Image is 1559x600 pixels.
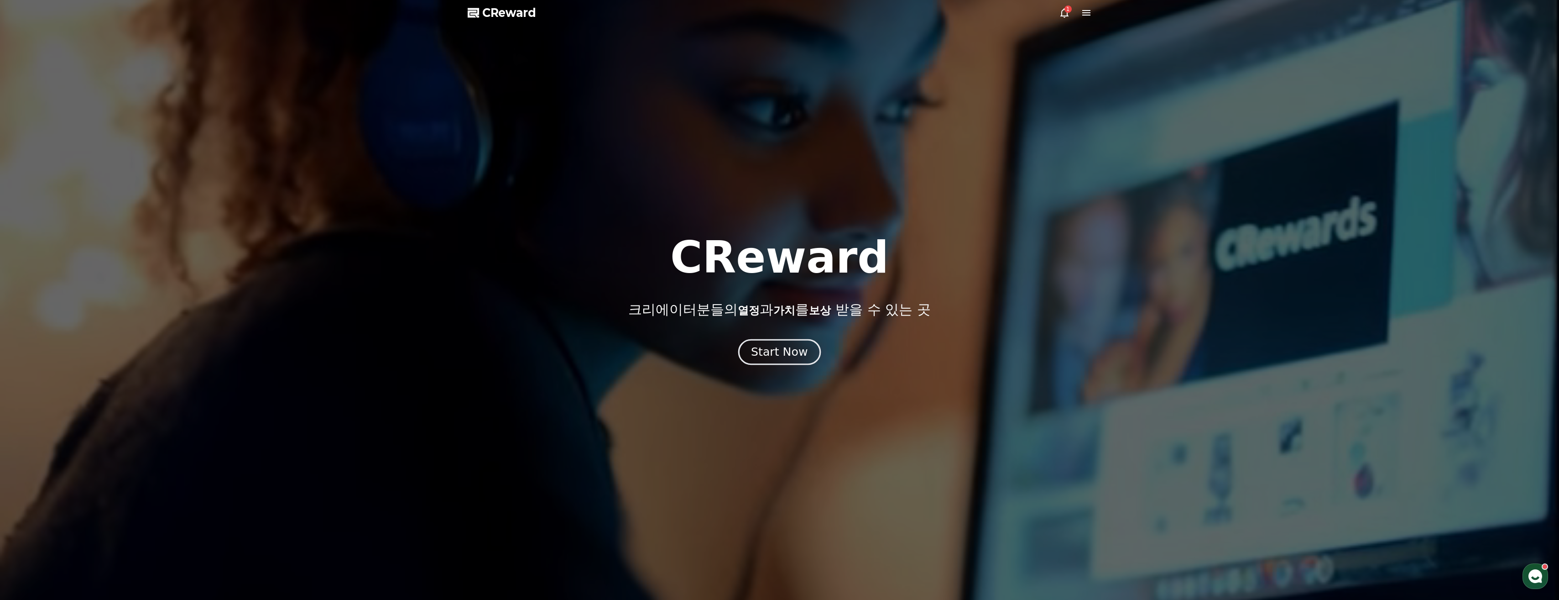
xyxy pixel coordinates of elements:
[751,344,808,360] div: Start Now
[670,236,889,279] h1: CReward
[29,303,34,311] span: 홈
[1064,5,1072,13] div: 1
[1059,7,1070,18] a: 1
[118,289,175,312] a: 설정
[141,303,152,311] span: 설정
[3,289,60,312] a: 홈
[738,339,821,365] button: Start Now
[740,349,819,358] a: Start Now
[809,304,831,317] span: 보상
[83,304,94,311] span: 대화
[60,289,118,312] a: 대화
[773,304,795,317] span: 가치
[468,5,536,20] a: CReward
[738,304,760,317] span: 열정
[482,5,536,20] span: CReward
[628,301,930,318] p: 크리에이터분들의 과 를 받을 수 있는 곳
